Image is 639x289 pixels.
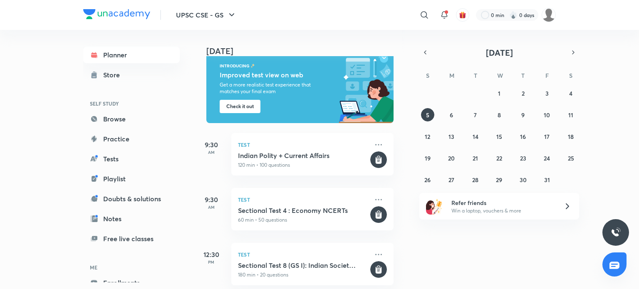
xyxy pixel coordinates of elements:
[564,108,577,121] button: October 11, 2025
[83,96,180,111] h6: SELF STUDY
[83,190,180,207] a: Doubts & solutions
[451,207,554,215] p: Win a laptop, vouchers & more
[238,195,369,205] p: Test
[540,173,554,186] button: October 31, 2025
[493,86,506,100] button: October 1, 2025
[238,161,369,169] p: 120 min • 100 questions
[206,46,402,56] h4: [DATE]
[426,72,429,79] abbr: Sunday
[448,133,454,141] abbr: October 13, 2025
[544,133,550,141] abbr: October 17, 2025
[496,176,502,184] abbr: October 29, 2025
[195,249,228,259] h5: 12:30
[498,111,501,119] abbr: October 8, 2025
[473,154,478,162] abbr: October 21, 2025
[520,133,526,141] abbr: October 16, 2025
[424,176,431,184] abbr: October 26, 2025
[238,216,369,224] p: 60 min • 50 questions
[486,47,513,58] span: [DATE]
[496,154,502,162] abbr: October 22, 2025
[421,173,434,186] button: October 26, 2025
[544,111,550,119] abbr: October 10, 2025
[238,261,369,269] h5: Sectional Test 8 (GS I): Indian Society + Geography + Current Affairs
[448,176,454,184] abbr: October 27, 2025
[611,227,621,237] img: ttu
[83,9,150,19] img: Company Logo
[497,72,503,79] abbr: Wednesday
[220,100,260,113] button: Check it out
[83,230,180,247] a: Free live classes
[83,47,180,63] a: Planner
[456,8,469,22] button: avatar
[451,198,554,207] h6: Refer friends
[83,170,180,187] a: Playlist
[542,8,556,22] img: Priyanka Rode
[493,151,506,165] button: October 22, 2025
[568,154,574,162] abbr: October 25, 2025
[516,86,530,100] button: October 2, 2025
[83,111,180,127] a: Browse
[450,111,453,119] abbr: October 6, 2025
[540,86,554,100] button: October 3, 2025
[516,108,530,121] button: October 9, 2025
[445,151,458,165] button: October 20, 2025
[459,11,466,19] img: avatar
[545,89,549,97] abbr: October 3, 2025
[509,11,518,19] img: streak
[83,151,180,167] a: Tests
[445,173,458,186] button: October 27, 2025
[83,210,180,227] a: Notes
[195,259,228,264] p: PM
[498,89,500,97] abbr: October 1, 2025
[449,72,454,79] abbr: Monday
[83,67,180,83] a: Store
[522,89,525,97] abbr: October 2, 2025
[564,130,577,143] button: October 18, 2025
[83,131,180,147] a: Practice
[474,72,477,79] abbr: Tuesday
[496,133,502,141] abbr: October 15, 2025
[516,173,530,186] button: October 30, 2025
[473,133,478,141] abbr: October 14, 2025
[540,108,554,121] button: October 10, 2025
[564,86,577,100] button: October 4, 2025
[569,72,572,79] abbr: Saturday
[425,133,430,141] abbr: October 12, 2025
[474,111,477,119] abbr: October 7, 2025
[431,47,567,58] button: [DATE]
[238,206,369,215] h5: Sectional Test 4 : Economy NCERTs
[469,151,482,165] button: October 21, 2025
[445,108,458,121] button: October 6, 2025
[220,70,329,80] h5: Improved test view on web
[564,151,577,165] button: October 25, 2025
[195,140,228,150] h5: 9:30
[568,111,573,119] abbr: October 11, 2025
[250,63,255,68] img: feature
[493,130,506,143] button: October 15, 2025
[493,108,506,121] button: October 8, 2025
[493,173,506,186] button: October 29, 2025
[521,111,525,119] abbr: October 9, 2025
[195,205,228,210] p: AM
[472,176,478,184] abbr: October 28, 2025
[469,173,482,186] button: October 28, 2025
[426,198,443,215] img: referral
[220,63,250,68] p: INTRODUCING
[545,72,549,79] abbr: Friday
[520,176,527,184] abbr: October 30, 2025
[521,72,525,79] abbr: Thursday
[544,154,550,162] abbr: October 24, 2025
[83,9,150,21] a: Company Logo
[103,70,125,80] div: Store
[469,130,482,143] button: October 14, 2025
[238,271,369,279] p: 180 min • 20 questions
[425,154,431,162] abbr: October 19, 2025
[195,195,228,205] h5: 9:30
[426,111,429,119] abbr: October 5, 2025
[238,140,369,150] p: Test
[469,108,482,121] button: October 7, 2025
[171,7,242,23] button: UPSC CSE - GS
[540,130,554,143] button: October 17, 2025
[569,89,572,97] abbr: October 4, 2025
[238,151,369,160] h5: Indian Polity + Current Affairs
